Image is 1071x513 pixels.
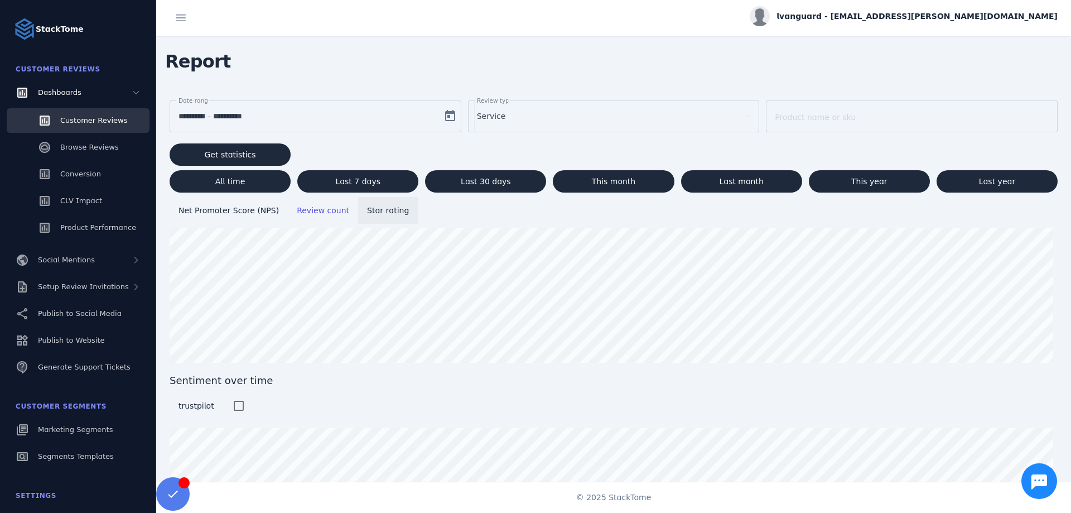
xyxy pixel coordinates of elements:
span: Generate Support Tickets [38,363,131,371]
span: Customer Segments [16,402,107,410]
button: Last 30 days [425,170,546,193]
span: All time [215,178,245,185]
span: Publish to Website [38,336,104,344]
span: Review count [297,206,349,215]
mat-label: Date range [178,97,211,104]
button: lvanguard - [EMAIL_ADDRESS][PERSON_NAME][DOMAIN_NAME] [750,6,1058,26]
button: All time [170,170,291,193]
span: – [207,109,211,123]
button: Last year [937,170,1058,193]
span: Dashboards [38,88,81,97]
button: Last month [681,170,802,193]
img: Logo image [13,18,36,40]
a: Segments Templates [7,444,149,469]
span: Marketing Segments [38,425,113,434]
strong: StackTome [36,23,84,35]
span: This year [851,178,887,185]
span: Conversion [60,170,101,178]
span: Customer Reviews [16,65,100,73]
a: Generate Support Tickets [7,355,149,380]
button: Get statistics [170,143,291,166]
span: Sentiment over time [170,373,1058,388]
span: Get statistics [205,151,256,159]
span: Publish to Social Media [38,309,122,318]
span: Last year [979,178,1015,185]
span: Last 30 days [461,178,511,185]
a: Browse Reviews [7,135,149,160]
a: Publish to Social Media [7,301,149,326]
span: Last 7 days [335,178,380,185]
span: © 2025 StackTome [576,492,652,504]
button: This month [553,170,674,193]
span: Product Performance [60,223,136,232]
a: Conversion [7,162,149,186]
span: lvanguard - [EMAIL_ADDRESS][PERSON_NAME][DOMAIN_NAME] [776,11,1058,22]
span: Settings [16,492,56,500]
button: Last 7 days [297,170,418,193]
a: Customer Reviews [7,108,149,133]
span: CLV Impact [60,196,102,205]
span: Net Promoter Score (NPS) [178,206,279,215]
img: profile.jpg [750,6,770,26]
span: Service [477,109,506,123]
mat-label: Product name or sku [775,113,856,122]
a: CLV Impact [7,189,149,213]
span: Last month [719,178,763,185]
button: Open calendar [439,105,461,127]
span: Social Mentions [38,256,95,264]
span: This month [592,178,636,185]
a: Marketing Segments [7,418,149,442]
span: Customer Reviews [60,116,127,124]
button: This year [809,170,930,193]
a: Publish to Website [7,328,149,353]
span: Report [156,44,240,79]
span: trustpilot [178,401,214,410]
a: Product Performance [7,215,149,240]
span: Setup Review Invitations [38,282,129,291]
span: Browse Reviews [60,143,119,151]
span: Segments Templates [38,452,114,461]
mat-label: Review type [477,97,513,104]
span: Star rating [367,206,409,215]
